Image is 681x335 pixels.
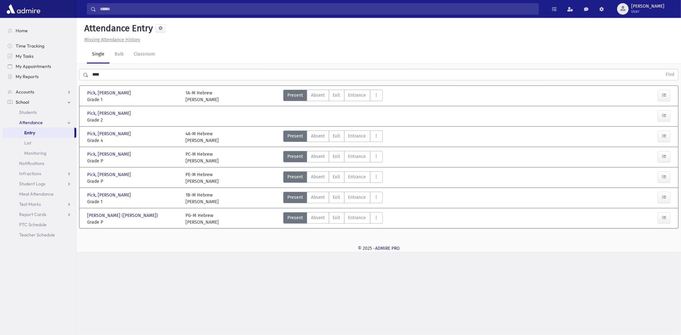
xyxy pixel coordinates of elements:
a: School [3,97,76,107]
div: PG-M Hebrew [PERSON_NAME] [185,212,219,226]
span: Entrance [348,214,366,221]
span: Entrance [348,174,366,180]
span: Exit [333,92,340,99]
span: Attendance [19,120,43,125]
span: Exit [333,133,340,139]
span: Home [16,28,28,33]
div: AttTypes [283,151,383,164]
span: User [631,9,664,14]
span: Exit [333,153,340,160]
span: Absent [311,194,325,201]
span: Grade 1 [87,198,179,205]
span: Present [287,92,303,99]
span: Report Cards [19,212,46,217]
span: My Appointments [16,63,51,69]
span: Pick, [PERSON_NAME] [87,151,132,158]
span: Monitoring [24,150,46,156]
a: Accounts [3,87,76,97]
u: Missing Attendance History [84,37,140,42]
span: Absent [311,92,325,99]
span: Present [287,214,303,221]
span: [PERSON_NAME] [631,4,664,9]
input: Search [96,3,539,15]
a: Attendance [3,117,76,128]
div: 4A-M Hebrew [PERSON_NAME] [185,130,219,144]
a: ADMIRE PRO [375,246,400,251]
div: 1A-M Hebrew [PERSON_NAME] [185,90,219,103]
span: Time Tracking [16,43,44,49]
a: PTC Schedule [3,220,76,230]
div: AttTypes [283,212,383,226]
a: My Appointments [3,61,76,71]
span: Pick, [PERSON_NAME] [87,110,132,117]
a: Students [3,107,76,117]
span: Grade 2 [87,117,179,123]
a: Notifications [3,158,76,168]
a: My Reports [3,71,76,82]
span: Students [19,109,37,115]
a: My Tasks [3,51,76,61]
a: List [3,138,76,148]
span: Entrance [348,194,366,201]
span: Entrance [348,92,366,99]
span: Exit [333,194,340,201]
span: Present [287,133,303,139]
a: Meal Attendance [3,189,76,199]
span: Notifications [19,160,44,166]
span: Entry [24,130,35,136]
span: Exit [333,214,340,221]
h5: Attendance Entry [82,23,153,34]
img: AdmirePro [5,3,42,15]
a: Monitoring [3,148,76,158]
span: My Tasks [16,53,34,59]
span: Absent [311,214,325,221]
span: Grade 4 [87,137,179,144]
a: Bulk [110,46,129,63]
span: Grade 1 [87,96,179,103]
span: Exit [333,174,340,180]
span: Present [287,174,303,180]
a: Test Marks [3,199,76,209]
a: Time Tracking [3,41,76,51]
span: School [16,99,29,105]
div: © 2025 - [87,245,671,252]
a: Infractions [3,168,76,179]
a: Report Cards [3,209,76,220]
span: Grade P [87,158,179,164]
span: [PERSON_NAME] ([PERSON_NAME]) [87,212,159,219]
span: PTC Schedule [19,222,47,227]
a: Teacher Schedule [3,230,76,240]
span: My Reports [16,74,39,79]
span: Student Logs [19,181,45,187]
span: Pick, [PERSON_NAME] [87,171,132,178]
span: Absent [311,174,325,180]
span: List [24,140,31,146]
span: Entrance [348,153,366,160]
span: Infractions [19,171,41,176]
a: Home [3,26,76,36]
span: Grade P [87,219,179,226]
div: PE-M Hebrew [PERSON_NAME] [185,171,219,185]
span: Meal Attendance [19,191,54,197]
div: 1B-M Hebrew [PERSON_NAME] [185,192,219,205]
span: Pick, [PERSON_NAME] [87,192,132,198]
span: Accounts [16,89,34,95]
div: PC-M Hebrew [PERSON_NAME] [185,151,219,164]
div: AttTypes [283,171,383,185]
a: Classroom [129,46,160,63]
button: Find [662,69,678,80]
span: Absent [311,133,325,139]
span: Present [287,153,303,160]
a: Single [87,46,110,63]
div: AttTypes [283,130,383,144]
div: AttTypes [283,192,383,205]
span: Present [287,194,303,201]
span: Pick, [PERSON_NAME] [87,130,132,137]
a: Missing Attendance History [82,37,140,42]
div: AttTypes [283,90,383,103]
span: Absent [311,153,325,160]
a: Entry [3,128,74,138]
span: Teacher Schedule [19,232,55,238]
span: Entrance [348,133,366,139]
a: Student Logs [3,179,76,189]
